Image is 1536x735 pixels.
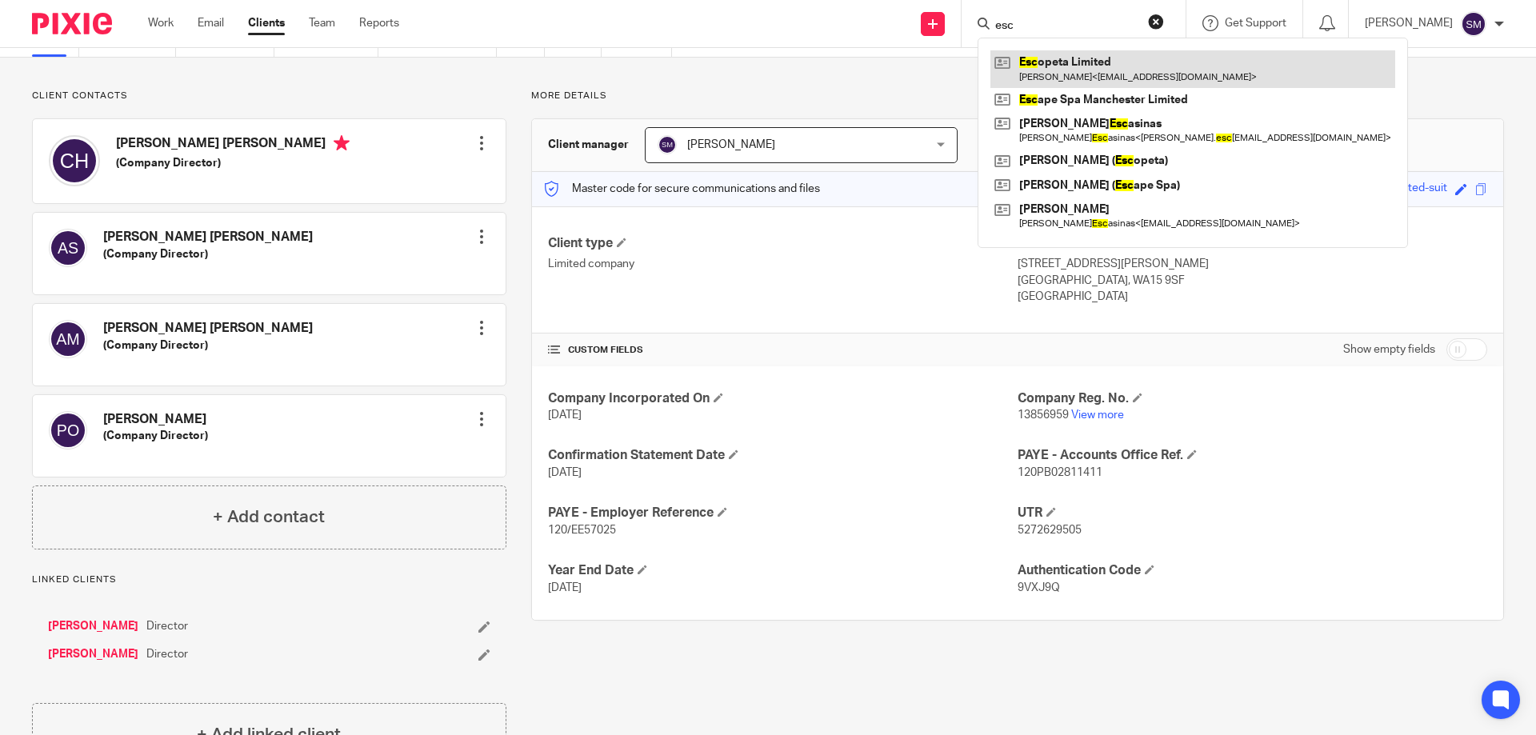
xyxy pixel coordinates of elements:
[103,246,313,262] h5: (Company Director)
[1071,409,1124,421] a: View more
[548,235,1018,252] h4: Client type
[544,181,820,197] p: Master code for secure communications and files
[548,505,1018,521] h4: PAYE - Employer Reference
[49,411,87,449] img: svg%3E
[548,582,582,593] span: [DATE]
[548,447,1018,464] h4: Confirmation Statement Date
[1018,289,1487,305] p: [GEOGRAPHIC_DATA]
[994,19,1138,34] input: Search
[658,135,677,154] img: svg%3E
[103,411,208,428] h4: [PERSON_NAME]
[548,467,582,478] span: [DATE]
[48,618,138,634] a: [PERSON_NAME]
[48,646,138,662] a: [PERSON_NAME]
[146,618,188,634] span: Director
[116,155,350,171] h5: (Company Director)
[548,137,629,153] h3: Client manager
[32,13,112,34] img: Pixie
[213,505,325,529] h4: + Add contact
[334,135,350,151] i: Primary
[548,409,582,421] span: [DATE]
[103,229,313,246] h4: [PERSON_NAME] [PERSON_NAME]
[49,135,100,186] img: svg%3E
[49,320,87,358] img: svg%3E
[116,135,350,155] h4: [PERSON_NAME] [PERSON_NAME]
[103,338,313,354] h5: (Company Director)
[146,646,188,662] span: Director
[148,15,174,31] a: Work
[1018,390,1487,407] h4: Company Reg. No.
[531,90,1504,102] p: More details
[1018,505,1487,521] h4: UTR
[1148,14,1164,30] button: Clear
[1018,256,1487,272] p: [STREET_ADDRESS][PERSON_NAME]
[548,256,1018,272] p: Limited company
[548,390,1018,407] h4: Company Incorporated On
[198,15,224,31] a: Email
[1343,342,1435,358] label: Show empty fields
[1018,582,1060,593] span: 9VXJ9Q
[687,139,775,150] span: [PERSON_NAME]
[1018,562,1487,579] h4: Authentication Code
[103,320,313,337] h4: [PERSON_NAME] [PERSON_NAME]
[49,229,87,267] img: svg%3E
[1018,525,1082,536] span: 5272629505
[548,525,616,536] span: 120/EE57025
[103,428,208,444] h5: (Company Director)
[32,573,506,586] p: Linked clients
[1018,273,1487,289] p: [GEOGRAPHIC_DATA], WA15 9SF
[309,15,335,31] a: Team
[1018,467,1102,478] span: 120PB02811411
[548,344,1018,357] h4: CUSTOM FIELDS
[548,562,1018,579] h4: Year End Date
[248,15,285,31] a: Clients
[1365,15,1453,31] p: [PERSON_NAME]
[32,90,506,102] p: Client contacts
[1018,409,1069,421] span: 13856959
[1225,18,1286,29] span: Get Support
[359,15,399,31] a: Reports
[1018,447,1487,464] h4: PAYE - Accounts Office Ref.
[1461,11,1486,37] img: svg%3E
